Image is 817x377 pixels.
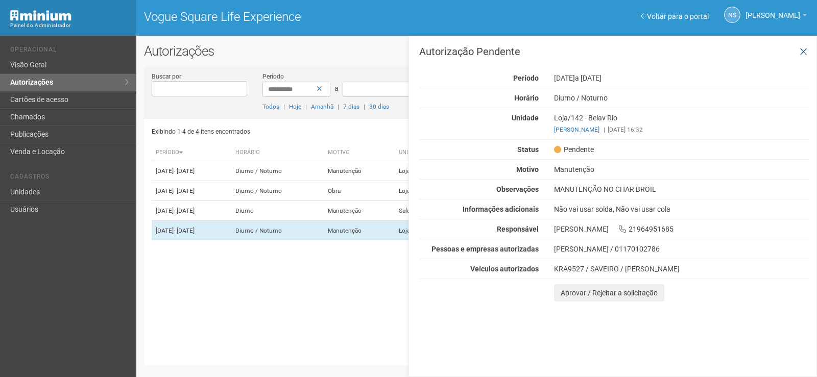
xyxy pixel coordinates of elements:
span: - [DATE] [174,187,195,194]
a: Hoje [289,103,301,110]
span: a [DATE] [575,74,602,82]
div: [DATE] [546,73,816,83]
span: | [305,103,307,110]
td: Loja/SS208 [395,181,462,201]
li: Cadastros [10,173,129,184]
li: Operacional [10,46,129,57]
div: KRA9527 / SAVEIRO / [PERSON_NAME] [554,264,809,273]
td: Manutenção [324,221,395,241]
span: - [DATE] [174,167,195,174]
span: | [283,103,285,110]
div: Loja/142 - Belav Rio [546,113,816,134]
a: Voltar para o portal [641,12,709,20]
strong: Status [517,145,539,154]
h1: Vogue Square Life Experience [144,10,469,23]
th: Horário [231,144,324,161]
div: Diurno / Noturno [546,93,816,103]
span: | [338,103,339,110]
span: - [DATE] [174,207,195,214]
strong: Horário [514,94,539,102]
span: Pendente [554,145,594,154]
td: Manutenção [324,161,395,181]
span: - [DATE] [174,227,195,234]
a: Todos [262,103,279,110]
td: Loja/142 [395,221,462,241]
td: Manutenção [324,201,395,221]
div: [PERSON_NAME] 21964951685 [546,224,816,234]
td: Diurno / Noturno [231,161,324,181]
strong: Motivo [516,165,539,173]
strong: Observações [496,185,539,193]
label: Período [262,72,284,81]
strong: Responsável [497,225,539,233]
span: | [364,103,365,110]
th: Motivo [324,144,395,161]
div: Manutenção [546,165,816,174]
a: 30 dias [369,103,389,110]
strong: Veículos autorizados [470,265,539,273]
th: Unidade [395,144,462,161]
td: Sala/536 [395,201,462,221]
td: Loja/101 [395,161,462,181]
a: [PERSON_NAME] [554,126,599,133]
div: Painel do Administrador [10,21,129,30]
div: MANUTENÇÃO NO CHAR BROIL [546,185,816,194]
td: Diurno / Noturno [231,221,324,241]
td: Diurno [231,201,324,221]
th: Período [152,144,231,161]
td: Obra [324,181,395,201]
strong: Pessoas e empresas autorizadas [431,245,539,253]
strong: Unidade [512,114,539,122]
td: [DATE] [152,221,231,241]
td: Diurno / Noturno [231,181,324,201]
span: Nicolle Silva [746,2,800,19]
label: Buscar por [152,72,181,81]
a: 7 dias [343,103,359,110]
img: Minium [10,10,71,21]
strong: Informações adicionais [463,205,539,213]
div: Não vai usar solda, Não vai usar cola [546,205,816,214]
a: [PERSON_NAME] [746,13,807,21]
div: [DATE] 16:32 [554,125,809,134]
strong: Período [513,74,539,82]
a: NS [724,7,740,23]
span: a [334,84,339,92]
div: [PERSON_NAME] / 01170102786 [554,244,809,254]
h2: Autorizações [144,43,809,59]
td: [DATE] [152,181,231,201]
td: [DATE] [152,201,231,221]
td: [DATE] [152,161,231,181]
span: | [604,126,605,133]
a: Amanhã [311,103,333,110]
h3: Autorização Pendente [419,46,809,57]
div: Exibindo 1-4 de 4 itens encontrados [152,124,473,139]
button: Aprovar / Rejeitar a solicitação [554,284,664,301]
